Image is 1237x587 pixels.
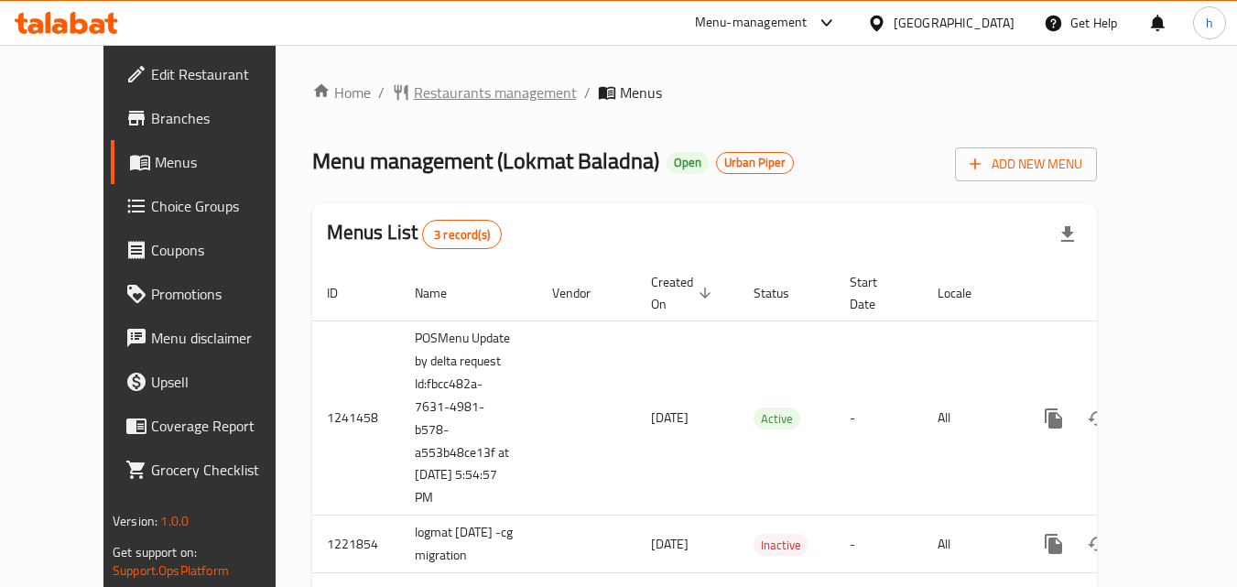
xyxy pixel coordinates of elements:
span: Menu management ( Lokmat Baladna ) [312,140,659,181]
span: h [1206,13,1213,33]
div: Export file [1046,212,1090,256]
span: Status [754,282,813,304]
button: Change Status [1076,522,1120,566]
td: All [923,516,1017,573]
span: Choice Groups [151,195,296,217]
span: Grocery Checklist [151,459,296,481]
span: Created On [651,271,717,315]
span: Add New Menu [970,153,1082,176]
span: Coupons [151,239,296,261]
td: POSMenu Update by delta request Id:fbcc482a-7631-4981-b578-a553b48ce13f at [DATE] 5:54:57 PM [400,321,537,516]
td: logmat [DATE] -cg migration [400,516,537,573]
td: - [835,516,923,573]
span: Name [415,282,471,304]
span: [DATE] [651,532,689,556]
li: / [378,82,385,103]
div: Inactive [754,534,808,556]
span: Coverage Report [151,415,296,437]
div: Total records count [422,220,502,249]
a: Edit Restaurant [111,52,310,96]
td: 1221854 [312,516,400,573]
a: Menu disclaimer [111,316,310,360]
span: Urban Piper [717,155,793,170]
span: Promotions [151,283,296,305]
a: Home [312,82,371,103]
span: [DATE] [651,406,689,429]
span: Menu disclaimer [151,327,296,349]
span: Upsell [151,371,296,393]
a: Coverage Report [111,404,310,448]
a: Menus [111,140,310,184]
li: / [584,82,591,103]
span: Menus [620,82,662,103]
span: Inactive [754,535,808,556]
a: Branches [111,96,310,140]
button: Add New Menu [955,147,1097,181]
span: 1.0.0 [160,509,189,533]
span: Branches [151,107,296,129]
div: Open [667,152,709,174]
td: All [923,321,1017,516]
a: Support.OpsPlatform [113,559,229,582]
span: Active [754,408,800,429]
span: ID [327,282,362,304]
span: Restaurants management [414,82,577,103]
span: Open [667,155,709,170]
span: Edit Restaurant [151,63,296,85]
div: Active [754,408,800,429]
span: Vendor [552,282,614,304]
th: Actions [1017,266,1222,321]
a: Coupons [111,228,310,272]
span: Menus [155,151,296,173]
span: Version: [113,509,157,533]
h2: Menus List [327,219,502,249]
span: Start Date [850,271,901,315]
nav: breadcrumb [312,82,1097,103]
button: Change Status [1076,397,1120,440]
td: 1241458 [312,321,400,516]
a: Choice Groups [111,184,310,228]
a: Promotions [111,272,310,316]
a: Upsell [111,360,310,404]
span: Locale [938,282,995,304]
span: Get support on: [113,540,197,564]
span: 3 record(s) [423,226,501,244]
button: more [1032,522,1076,566]
a: Restaurants management [392,82,577,103]
button: more [1032,397,1076,440]
td: - [835,321,923,516]
div: [GEOGRAPHIC_DATA] [894,13,1015,33]
a: Grocery Checklist [111,448,310,492]
div: Menu-management [695,12,808,34]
